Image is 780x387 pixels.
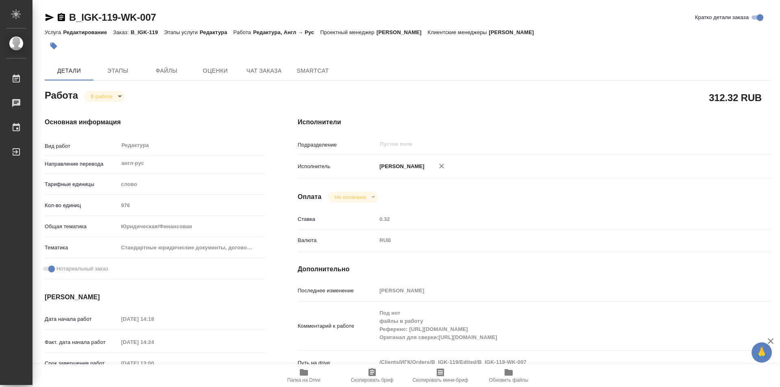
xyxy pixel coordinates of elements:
[298,162,377,171] p: Исполнитель
[45,29,63,35] p: Услуга
[377,213,732,225] input: Пустое поле
[147,66,186,76] span: Файлы
[332,194,368,201] button: Не оплачена
[50,66,89,76] span: Детали
[377,355,732,369] textarea: /Clients/ИГК/Orders/B_IGK-119/Edited/B_IGK-119-WK-007
[298,215,377,223] p: Ставка
[474,364,543,387] button: Обновить файлы
[118,177,265,191] div: слово
[298,117,771,127] h4: Исполнители
[196,66,235,76] span: Оценки
[45,160,118,168] p: Направление перевода
[45,315,118,323] p: Дата начала работ
[164,29,200,35] p: Этапы услуги
[118,241,265,255] div: Стандартные юридические документы, договоры, уставы
[45,223,118,231] p: Общая тематика
[338,364,406,387] button: Скопировать бриф
[45,292,265,302] h4: [PERSON_NAME]
[298,322,377,330] p: Комментарий к работе
[63,29,113,35] p: Редактирование
[412,377,468,383] span: Скопировать мини-бриф
[45,37,63,55] button: Добавить тэг
[45,142,118,150] p: Вид работ
[298,141,377,149] p: Подразделение
[118,357,189,369] input: Пустое поле
[245,66,284,76] span: Чат заказа
[377,306,732,344] textarea: Под нот файлы в работу Референс: [URL][DOMAIN_NAME] Оригинал для сверки:[URL][DOMAIN_NAME]
[118,220,265,233] div: Юридическая/Финансовая
[200,29,234,35] p: Редактура
[298,264,771,274] h4: Дополнительно
[253,29,320,35] p: Редактура, Англ → Рус
[379,139,713,149] input: Пустое поле
[489,377,529,383] span: Обновить файлы
[88,93,115,100] button: В работе
[298,287,377,295] p: Последнее изменение
[45,359,118,368] p: Срок завершения работ
[45,87,78,102] h2: Работа
[131,29,164,35] p: B_IGK-119
[752,342,772,363] button: 🙏
[98,66,137,76] span: Этапы
[695,13,749,22] span: Кратко детали заказа
[428,29,489,35] p: Клиентские менеджеры
[56,265,108,273] span: Нотариальный заказ
[118,336,189,348] input: Пустое поле
[118,313,189,325] input: Пустое поле
[351,377,393,383] span: Скопировать бриф
[84,91,125,102] div: В работе
[293,66,332,76] span: SmartCat
[709,91,762,104] h2: 312.32 RUB
[298,192,322,202] h4: Оплата
[377,233,732,247] div: RUB
[377,285,732,296] input: Пустое поле
[489,29,540,35] p: [PERSON_NAME]
[377,162,425,171] p: [PERSON_NAME]
[328,192,378,203] div: В работе
[56,13,66,22] button: Скопировать ссылку
[45,117,265,127] h4: Основная информация
[45,201,118,210] p: Кол-во единиц
[755,344,769,361] span: 🙏
[298,359,377,367] p: Путь на drive
[270,364,338,387] button: Папка на Drive
[45,338,118,346] p: Факт. дата начала работ
[320,29,376,35] p: Проектный менеджер
[406,364,474,387] button: Скопировать мини-бриф
[433,157,451,175] button: Удалить исполнителя
[45,180,118,188] p: Тарифные единицы
[45,13,54,22] button: Скопировать ссылку для ЯМессенджера
[113,29,130,35] p: Заказ:
[118,199,265,211] input: Пустое поле
[377,29,428,35] p: [PERSON_NAME]
[69,12,156,23] a: B_IGK-119-WK-007
[45,244,118,252] p: Тематика
[287,377,321,383] span: Папка на Drive
[298,236,377,244] p: Валюта
[233,29,253,35] p: Работа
